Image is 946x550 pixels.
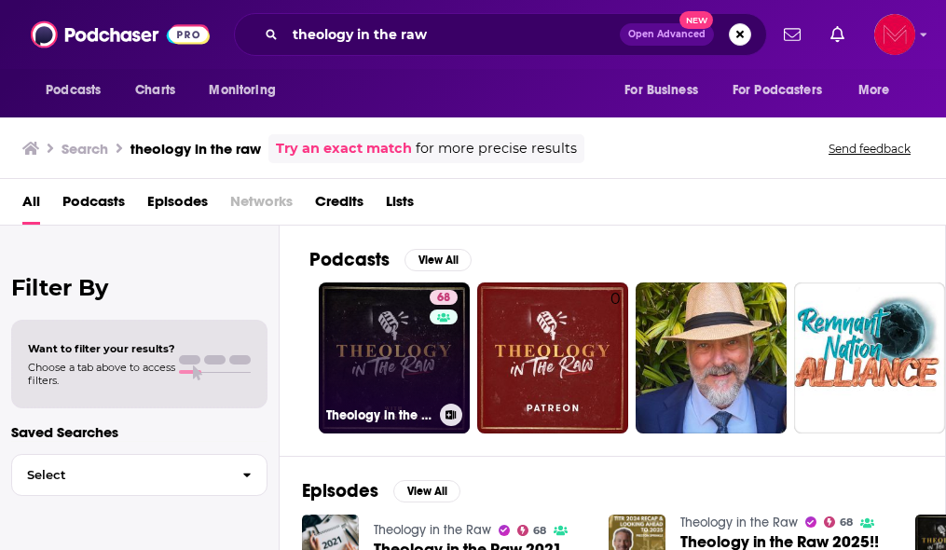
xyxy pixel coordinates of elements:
button: Send feedback [823,141,916,157]
span: 68 [437,289,450,308]
p: Saved Searches [11,423,267,441]
a: 68 [517,525,547,536]
a: Episodes [147,186,208,225]
span: Select [12,469,227,481]
h2: Filter By [11,274,267,301]
span: Monitoring [209,77,275,103]
a: 68Theology in the Raw [319,282,470,433]
a: All [22,186,40,225]
span: Logged in as Pamelamcclure [874,14,915,55]
button: View All [404,249,472,271]
h2: Episodes [302,479,378,502]
button: open menu [196,73,299,108]
a: Show notifications dropdown [823,19,852,50]
span: 68 [840,518,853,527]
h3: Theology in the Raw [326,407,432,423]
button: Show profile menu [874,14,915,55]
span: For Podcasters [733,77,822,103]
a: Lists [386,186,414,225]
a: Theology in the Raw [680,515,798,530]
span: Want to filter your results? [28,342,175,355]
div: 0 [610,290,621,426]
h2: Podcasts [309,248,390,271]
span: Open Advanced [628,30,706,39]
span: 68 [533,527,546,535]
h3: Search [62,140,108,158]
a: Show notifications dropdown [776,19,808,50]
input: Search podcasts, credits, & more... [285,20,620,49]
button: open menu [33,73,125,108]
button: Open AdvancedNew [620,23,714,46]
div: Search podcasts, credits, & more... [234,13,767,56]
span: More [858,77,890,103]
a: Credits [315,186,363,225]
button: open menu [845,73,913,108]
span: Podcasts [46,77,101,103]
img: User Profile [874,14,915,55]
h3: theology in the raw [130,140,261,158]
button: View All [393,480,460,502]
a: Podcasts [62,186,125,225]
button: open menu [611,73,721,108]
a: 0 [477,282,628,433]
span: For Business [624,77,698,103]
img: Podchaser - Follow, Share and Rate Podcasts [31,17,210,52]
span: Charts [135,77,175,103]
a: PodcastsView All [309,248,472,271]
button: Select [11,454,267,496]
span: Choose a tab above to access filters. [28,361,175,387]
span: for more precise results [416,138,577,159]
button: open menu [720,73,849,108]
a: Theology in the Raw [374,522,491,538]
span: New [679,11,713,29]
a: 68 [824,516,854,528]
a: Charts [123,73,186,108]
span: Networks [230,186,293,225]
a: Try an exact match [276,138,412,159]
a: 68 [430,290,458,305]
a: EpisodesView All [302,479,460,502]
